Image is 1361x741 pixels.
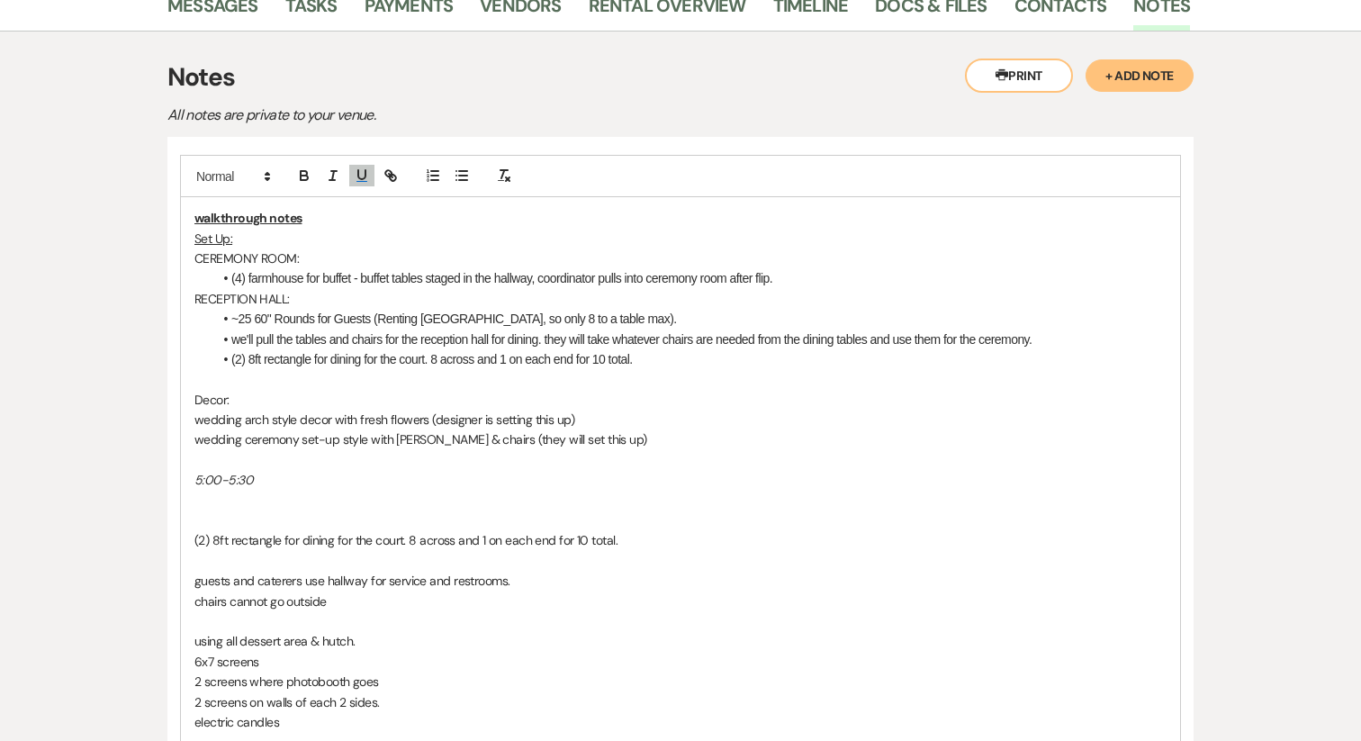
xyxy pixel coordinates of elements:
p: electric candles [194,712,1167,732]
h3: Notes [167,59,1194,96]
p: 6x7 screens [194,652,1167,672]
p: RECEPTION HALL: [194,289,1167,309]
em: 5:00-5:30 [194,472,253,488]
p: 2 screens where photobooth goes [194,672,1167,691]
p: All notes are private to your venue. [167,104,798,127]
p: using all dessert area & hutch. [194,631,1167,651]
p: guests and caterers use hallway for service and restrooms. [194,571,1167,591]
p: wedding ceremony set-up style with [PERSON_NAME] & chairs (they will set this up) [194,429,1167,449]
p: CEREMONY ROOM: [194,249,1167,268]
u: Set Up: [194,230,232,247]
p: wedding arch style decor with fresh flowers (designer is setting this up) [194,410,1167,429]
li: ~25 60" Rounds for Guests (Renting [GEOGRAPHIC_DATA], so only 8 to a table max). [212,309,1167,329]
li: (4) farmhouse for buffet - buffet tables staged in the hallway, coordinator pulls into ceremony r... [212,268,1167,288]
li: (2) 8ft rectangle for dining for the court. 8 across and 1 on each end for 10 total. [212,349,1167,369]
p: (2) 8ft rectangle for dining for the court. 8 across and 1 on each end for 10 total. [194,530,1167,550]
u: walkthrough notes [194,210,302,226]
button: Print [965,59,1073,93]
p: chairs cannot go outside [194,592,1167,611]
button: + Add Note [1086,59,1194,92]
li: we'll pull the tables and chairs for the reception hall for dining. they will take whatever chair... [212,330,1167,349]
p: 2 screens on walls of each 2 sides. [194,692,1167,712]
p: Decor: [194,390,1167,410]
